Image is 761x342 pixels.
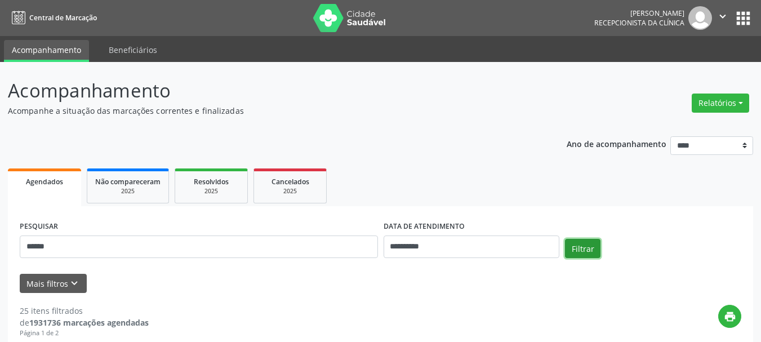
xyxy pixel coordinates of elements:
[565,239,600,258] button: Filtrar
[183,187,239,196] div: 2025
[8,105,529,117] p: Acompanhe a situação das marcações correntes e finalizadas
[20,274,87,294] button: Mais filtroskeyboard_arrow_down
[724,310,736,323] i: print
[384,218,465,236] label: DATA DE ATENDIMENTO
[594,18,684,28] span: Recepcionista da clínica
[29,13,97,23] span: Central de Marcação
[20,218,58,236] label: PESQUISAR
[717,10,729,23] i: 
[567,136,666,150] p: Ano de acompanhamento
[688,6,712,30] img: img
[4,40,89,62] a: Acompanhamento
[20,328,149,338] div: Página 1 de 2
[20,317,149,328] div: de
[594,8,684,18] div: [PERSON_NAME]
[272,177,309,186] span: Cancelados
[29,317,149,328] strong: 1931736 marcações agendadas
[194,177,229,186] span: Resolvidos
[101,40,165,60] a: Beneficiários
[8,8,97,27] a: Central de Marcação
[712,6,733,30] button: 
[95,177,161,186] span: Não compareceram
[20,305,149,317] div: 25 itens filtrados
[718,305,741,328] button: print
[8,77,529,105] p: Acompanhamento
[262,187,318,196] div: 2025
[692,94,749,113] button: Relatórios
[68,277,81,290] i: keyboard_arrow_down
[733,8,753,28] button: apps
[26,177,63,186] span: Agendados
[95,187,161,196] div: 2025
